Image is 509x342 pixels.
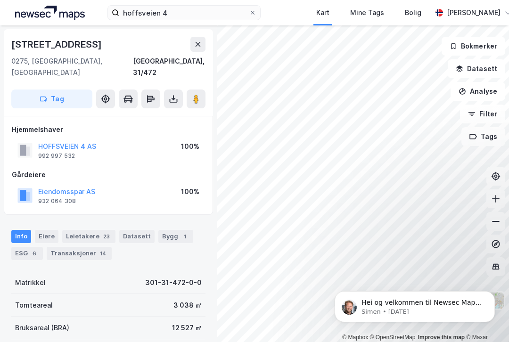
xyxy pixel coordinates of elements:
div: Bolig [405,7,421,18]
button: Tag [11,90,92,108]
div: Hjemmelshaver [12,124,205,135]
div: 932 064 308 [38,197,76,205]
iframe: Intercom notifications message [320,271,509,337]
div: 100% [181,141,199,152]
div: Eiere [35,230,58,243]
div: Transaksjoner [47,247,112,260]
div: Bygg [158,230,193,243]
div: Tomteareal [15,300,53,311]
input: Søk på adresse, matrikkel, gårdeiere, leietakere eller personer [119,6,249,20]
img: logo.a4113a55bc3d86da70a041830d287a7e.svg [15,6,85,20]
div: 3 038 ㎡ [173,300,202,311]
div: 992 997 532 [38,152,75,160]
a: OpenStreetMap [370,334,416,341]
div: 12 527 ㎡ [172,322,202,334]
div: Bruksareal (BRA) [15,322,69,334]
button: Tags [461,127,505,146]
div: Kart [316,7,329,18]
div: Leietakere [62,230,115,243]
div: 0275, [GEOGRAPHIC_DATA], [GEOGRAPHIC_DATA] [11,56,133,78]
div: Datasett [119,230,155,243]
div: ESG [11,247,43,260]
div: 301-31-472-0-0 [145,277,202,288]
div: 23 [101,232,112,241]
div: Mine Tags [350,7,384,18]
div: 100% [181,186,199,197]
div: [STREET_ADDRESS] [11,37,104,52]
a: Mapbox [342,334,368,341]
button: Datasett [448,59,505,78]
a: Improve this map [418,334,465,341]
div: 1 [180,232,189,241]
div: 14 [98,249,108,258]
button: Bokmerker [442,37,505,56]
div: Gårdeiere [12,169,205,180]
button: Analyse [451,82,505,101]
div: Matrikkel [15,277,46,288]
div: [PERSON_NAME] [447,7,501,18]
div: 6 [30,249,39,258]
div: Info [11,230,31,243]
div: [GEOGRAPHIC_DATA], 31/472 [133,56,205,78]
button: Filter [460,105,505,123]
